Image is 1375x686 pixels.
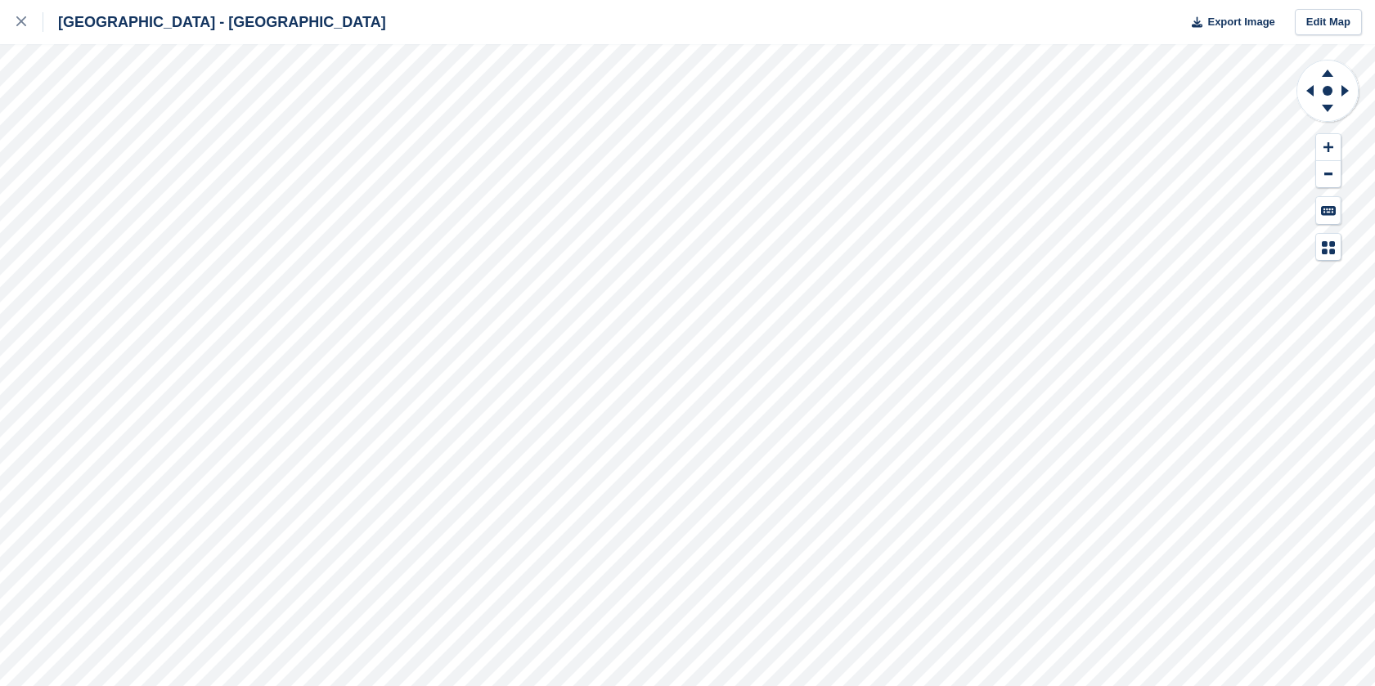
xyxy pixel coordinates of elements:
button: Zoom Out [1316,161,1341,188]
span: Export Image [1207,14,1274,30]
button: Export Image [1182,9,1275,36]
button: Keyboard Shortcuts [1316,197,1341,224]
button: Zoom In [1316,134,1341,161]
div: [GEOGRAPHIC_DATA] - [GEOGRAPHIC_DATA] [43,12,386,32]
a: Edit Map [1295,9,1362,36]
button: Map Legend [1316,234,1341,261]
